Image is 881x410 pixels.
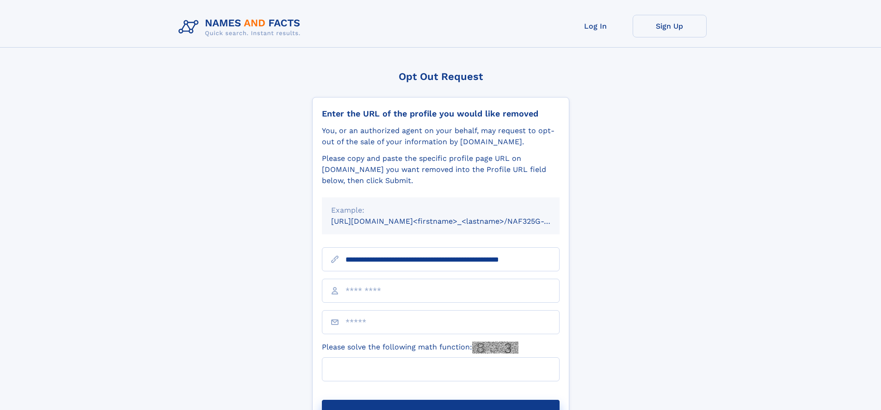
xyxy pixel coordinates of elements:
div: Enter the URL of the profile you would like removed [322,109,560,119]
div: Example: [331,205,550,216]
a: Sign Up [633,15,707,37]
a: Log In [559,15,633,37]
img: Logo Names and Facts [175,15,308,40]
div: Please copy and paste the specific profile page URL on [DOMAIN_NAME] you want removed into the Pr... [322,153,560,186]
div: Opt Out Request [312,71,569,82]
small: [URL][DOMAIN_NAME]<firstname>_<lastname>/NAF325G-xxxxxxxx [331,217,577,226]
div: You, or an authorized agent on your behalf, may request to opt-out of the sale of your informatio... [322,125,560,147]
label: Please solve the following math function: [322,342,518,354]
